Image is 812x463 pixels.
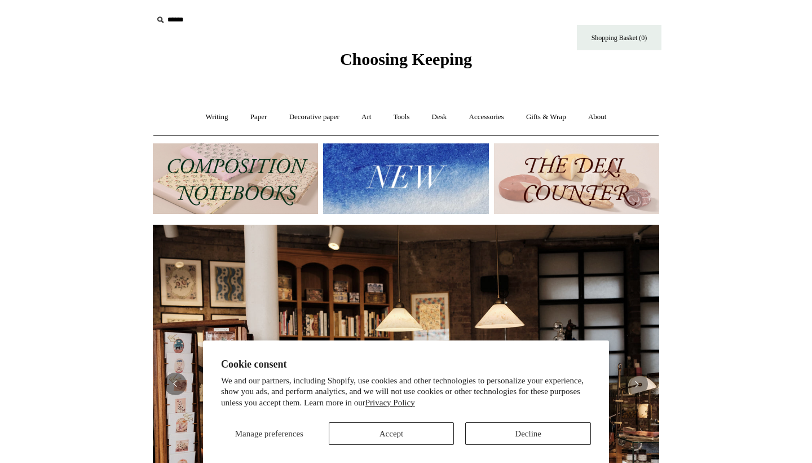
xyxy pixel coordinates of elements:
a: Tools [383,102,420,132]
a: Accessories [459,102,514,132]
button: Decline [465,422,591,445]
button: Next [625,373,648,395]
span: Choosing Keeping [340,50,472,68]
h2: Cookie consent [221,359,591,370]
button: Manage preferences [221,422,317,445]
img: New.jpg__PID:f73bdf93-380a-4a35-bcfe-7823039498e1 [323,143,488,214]
button: Previous [164,373,187,395]
a: Desk [422,102,457,132]
a: Art [351,102,381,132]
p: We and our partners, including Shopify, use cookies and other technologies to personalize your ex... [221,375,591,409]
a: Writing [196,102,239,132]
a: Gifts & Wrap [516,102,576,132]
a: Paper [240,102,277,132]
a: Privacy Policy [365,398,415,407]
span: Manage preferences [235,429,303,438]
img: 202302 Composition ledgers.jpg__PID:69722ee6-fa44-49dd-a067-31375e5d54ec [153,143,318,214]
button: Accept [329,422,454,445]
a: Choosing Keeping [340,59,472,67]
img: The Deli Counter [494,143,659,214]
a: About [578,102,617,132]
a: Shopping Basket (0) [577,25,661,50]
a: Decorative paper [279,102,350,132]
